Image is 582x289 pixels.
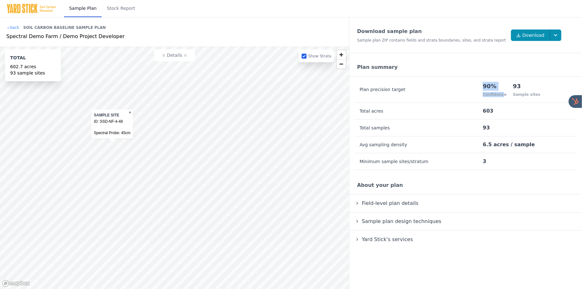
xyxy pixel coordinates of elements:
div: 602.7 acres [10,63,56,70]
div: 90% [483,82,507,91]
div: Soil Carbon Baseline Sample Plan [23,23,106,33]
button: Zoom out [337,59,346,69]
label: Show Strata [308,54,331,58]
div: Download sample plan [357,28,506,35]
summary: Yard Stick's services [355,236,577,243]
th: Minimum sample sites/stratum [355,153,483,170]
th: Plan precision target [355,76,483,103]
span: Zoom out [337,60,346,69]
th: Avg sampling density [355,136,483,153]
div: Sample plan ZIP contains fields and strata boundaries, sites, and strata report [357,38,506,43]
div: Sample sites [513,92,540,97]
td: 3 [483,153,577,170]
th: Total samples [355,120,483,136]
div: ID: ssd-nf-4-48 [94,118,130,130]
button: Zoom in [337,50,346,59]
div: Sample Site [94,112,130,118]
div: Spectral Demo Farm / Demo Project Developer [6,33,343,40]
div: 93 [513,82,540,91]
td: 6.5 acres / sample [483,136,577,153]
div: Spectral Probe: 45cm [94,130,130,136]
button: Details [154,49,195,61]
img: Yard Stick Logo [6,3,56,14]
a: Mapbox logo [2,280,30,287]
th: Total acres [355,103,483,120]
td: 603 [483,103,577,120]
span: Sample plan design techniques [361,217,443,226]
div: Confidence [483,92,507,97]
div: Plan summary [349,58,582,76]
div: 93 sample sites [10,70,56,76]
button: Close popup [127,109,133,116]
span: Yard Stick's services [361,235,414,244]
td: 93 [483,120,577,136]
a: back [6,25,19,30]
span: Field-level plan details [361,199,420,207]
summary: Field-level plan details [355,200,577,207]
summary: Sample plan design techniques [355,218,577,225]
a: Download [511,30,550,41]
div: About your plan [349,176,582,194]
div: Total [10,55,56,63]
